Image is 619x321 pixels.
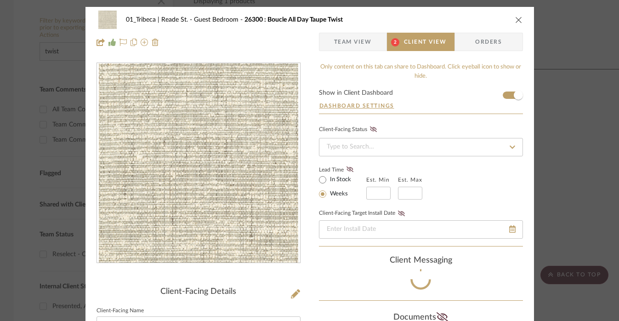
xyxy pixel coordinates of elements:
input: Type to Search… [319,138,523,156]
label: Est. Max [398,177,422,183]
label: In Stock [328,176,351,184]
span: Guest Bedroom [194,17,244,23]
span: Client View [404,33,446,51]
div: 0 [97,63,300,263]
img: 7291d2b3-34eb-420f-ba24-15b28c150472_48x40.jpg [97,11,119,29]
input: Enter Install Date [319,220,523,239]
label: Est. Min [366,177,390,183]
div: Client-Facing Details [97,287,301,297]
div: Client-Facing Status [319,125,380,134]
button: close [515,16,523,24]
mat-radio-group: Select item type [319,174,366,200]
span: Orders [465,33,512,51]
img: Remove from project [152,39,159,46]
label: Lead Time [319,166,366,174]
label: Client-Facing Name [97,309,144,313]
label: Weeks [328,190,348,198]
button: Lead Time [344,165,356,174]
img: 7291d2b3-34eb-420f-ba24-15b28c150472_436x436.jpg [99,63,298,263]
div: Only content on this tab can share to Dashboard. Click eyeball icon to show or hide. [319,63,523,80]
button: Dashboard Settings [319,102,395,110]
label: Client-Facing Target Install Date [319,210,408,217]
span: 2 [391,38,399,46]
button: Client-Facing Target Install Date [395,210,408,217]
span: 26300 : Boucle All Day Taupe Twist [244,17,343,23]
span: Team View [334,33,372,51]
span: 01_Tribeca | Reade St. [126,17,194,23]
div: client Messaging [319,256,523,266]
